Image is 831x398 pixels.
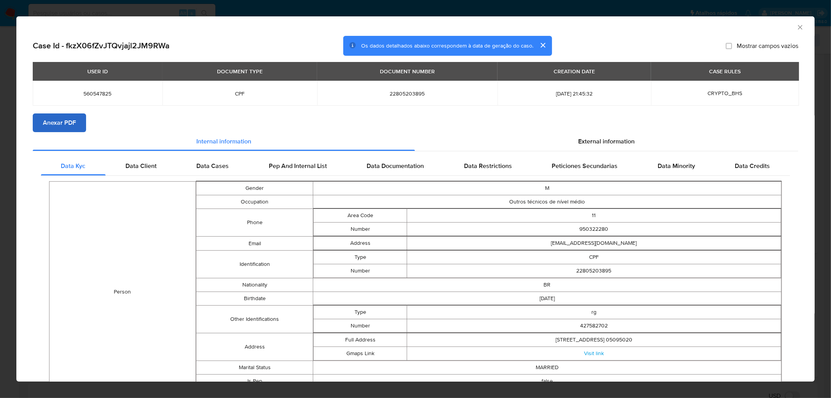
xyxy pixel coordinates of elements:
[578,137,635,146] span: External information
[314,333,407,347] td: Full Address
[407,333,781,347] td: [STREET_ADDRESS] 05095020
[704,65,745,78] div: CASE RULES
[196,250,313,278] td: Identification
[196,333,313,361] td: Address
[658,161,695,170] span: Data Minority
[313,374,782,388] td: false
[796,23,803,30] button: Fechar a janela
[407,236,781,250] td: [EMAIL_ADDRESS][DOMAIN_NAME]
[375,65,439,78] div: DOCUMENT NUMBER
[125,161,157,170] span: Data Client
[464,161,512,170] span: Data Restrictions
[533,36,552,55] button: cerrar
[314,347,407,360] td: Gmaps Link
[313,278,782,292] td: BR
[196,161,229,170] span: Data Cases
[172,90,308,97] span: CPF
[313,195,782,209] td: Outros técnicos de nível médio
[552,161,618,170] span: Peticiones Secundarias
[314,264,407,278] td: Number
[61,161,85,170] span: Data Kyc
[33,132,798,151] div: Detailed info
[584,349,604,357] a: Visit link
[314,319,407,333] td: Number
[314,222,407,236] td: Number
[726,42,732,49] input: Mostrar campos vazios
[196,278,313,292] td: Nationality
[196,195,313,209] td: Occupation
[361,42,533,50] span: Os dados detalhados abaixo correspondem à data de geração do caso.
[83,65,113,78] div: USER ID
[737,42,798,50] span: Mostrar campos vazios
[196,137,251,146] span: Internal information
[367,161,424,170] span: Data Documentation
[407,250,781,264] td: CPF
[196,181,313,195] td: Gender
[33,113,86,132] button: Anexar PDF
[41,157,790,175] div: Detailed internal info
[43,114,76,131] span: Anexar PDF
[326,90,488,97] span: 22805203895
[269,161,327,170] span: Pep And Internal List
[407,222,781,236] td: 950322280
[196,305,313,333] td: Other Identifications
[33,41,169,51] h2: Case Id - fkzX06fZvJTQvjajl2JM9RWa
[196,292,313,305] td: Birthdate
[196,361,313,374] td: Marital Status
[196,209,313,236] td: Phone
[314,209,407,222] td: Area Code
[314,305,407,319] td: Type
[212,65,267,78] div: DOCUMENT TYPE
[313,181,782,195] td: M
[196,236,313,250] td: Email
[407,264,781,278] td: 22805203895
[196,374,313,388] td: Is Pep
[707,89,742,97] span: CRYPTO_BHS
[314,250,407,264] td: Type
[507,90,642,97] span: [DATE] 21:45:32
[42,90,153,97] span: 560547825
[313,361,782,374] td: MARRIED
[407,305,781,319] td: rg
[735,161,770,170] span: Data Credits
[313,292,782,305] td: [DATE]
[407,319,781,333] td: 427582702
[16,16,815,382] div: closure-recommendation-modal
[314,236,407,250] td: Address
[407,209,781,222] td: 11
[549,65,600,78] div: CREATION DATE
